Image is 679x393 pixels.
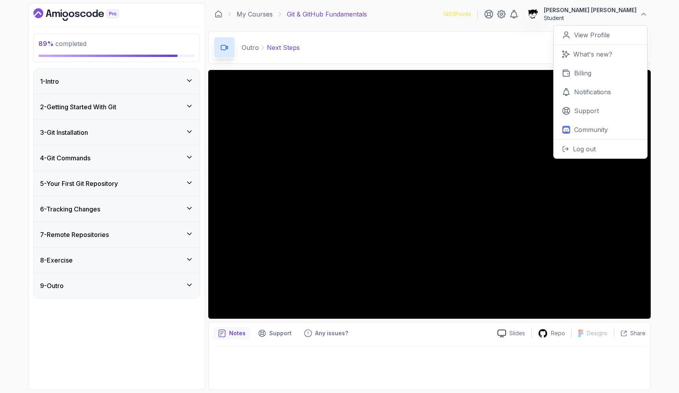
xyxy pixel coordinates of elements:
span: completed [39,40,86,48]
button: 9-Outro [34,273,200,298]
button: notes button [213,327,250,340]
h3: 1 - Intro [40,77,59,86]
p: 1463 Points [443,10,471,18]
a: My Courses [237,9,273,19]
button: 5-Your First Git Repository [34,171,200,196]
p: Outro [242,43,259,52]
a: Repo [532,329,571,338]
button: 8-Exercise [34,248,200,273]
a: View Profile [554,26,647,45]
iframe: 2 - Next Steps [208,70,651,319]
a: Dashboard [215,10,222,18]
p: Notifications [574,87,611,97]
p: Slides [509,329,525,337]
a: Dashboard [33,8,137,21]
button: 6-Tracking Changes [34,196,200,222]
p: Log out [573,144,596,154]
p: Next Steps [267,43,300,52]
h3: 8 - Exercise [40,255,73,265]
p: Any issues? [315,329,348,337]
button: user profile image[PERSON_NAME] [PERSON_NAME]Student [525,6,648,22]
p: [PERSON_NAME] [PERSON_NAME] [544,6,637,14]
p: Notes [229,329,246,337]
h3: 5 - Your First Git Repository [40,179,118,188]
h3: 3 - Git Installation [40,128,88,137]
a: Support [554,101,647,120]
a: Slides [491,329,531,338]
p: Share [630,329,646,337]
p: Support [269,329,292,337]
button: Support button [253,327,296,340]
p: View Profile [574,30,610,40]
button: 1-Intro [34,69,200,94]
button: 2-Getting Started With Git [34,94,200,119]
h3: 7 - Remote Repositories [40,230,109,239]
p: Community [574,125,608,134]
a: Community [554,120,647,139]
p: What's new? [573,50,612,59]
button: Share [614,329,646,337]
button: 3-Git Installation [34,120,200,145]
span: 89 % [39,40,54,48]
p: Designs [587,329,607,337]
p: Student [544,14,637,22]
a: What's new? [554,45,647,64]
a: Notifications [554,83,647,101]
button: 7-Remote Repositories [34,222,200,247]
p: Repo [551,329,565,337]
p: Git & GitHub Fundamentals [287,9,367,19]
button: Feedback button [299,327,353,340]
p: Billing [574,68,591,78]
h3: 6 - Tracking Changes [40,204,100,214]
p: Support [574,106,599,116]
img: user profile image [525,7,540,22]
h3: 4 - Git Commands [40,153,90,163]
button: Log out [554,139,647,158]
button: 4-Git Commands [34,145,200,171]
h3: 2 - Getting Started With Git [40,102,116,112]
a: Billing [554,64,647,83]
h3: 9 - Outro [40,281,64,290]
